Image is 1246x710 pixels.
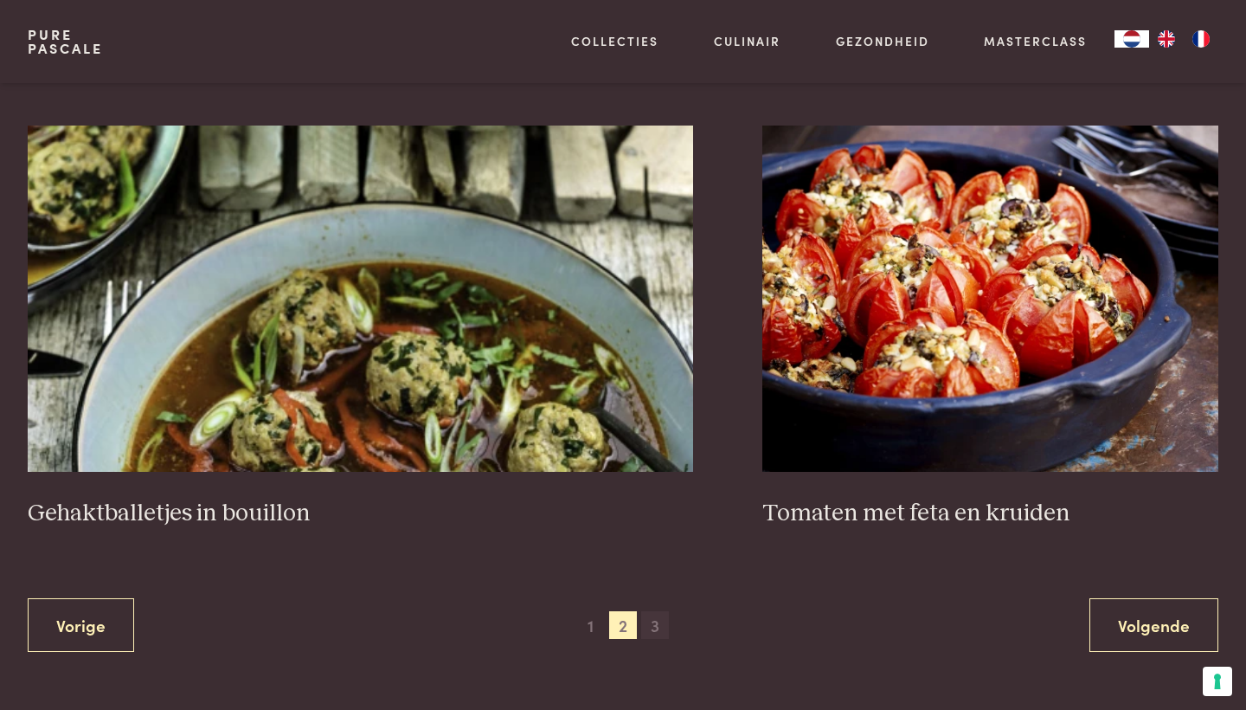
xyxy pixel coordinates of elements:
[1114,30,1149,48] div: Language
[28,499,694,529] h3: Gehaktballetjes in bouillon
[28,598,134,653] a: Vorige
[1149,30,1218,48] ul: Language list
[609,611,637,639] span: 2
[1184,30,1218,48] a: FR
[762,126,1218,529] a: Tomaten met feta en kruiden Tomaten met feta en kruiden
[28,126,694,472] img: Gehaktballetjes in bouillon
[28,126,694,529] a: Gehaktballetjes in bouillon Gehaktballetjes in bouillon
[762,499,1218,529] h3: Tomaten met feta en kruiden
[762,126,1218,472] img: Tomaten met feta en kruiden
[1114,30,1149,48] a: NL
[836,32,929,50] a: Gezondheid
[1089,598,1218,653] a: Volgende
[571,32,658,50] a: Collecties
[714,32,780,50] a: Culinair
[641,611,669,639] span: 3
[1203,667,1232,696] button: Uw voorkeuren voor toestemming voor trackingtechnologieën
[28,28,103,55] a: PurePascale
[1149,30,1184,48] a: EN
[984,32,1087,50] a: Masterclass
[577,611,605,639] span: 1
[1114,30,1218,48] aside: Language selected: Nederlands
